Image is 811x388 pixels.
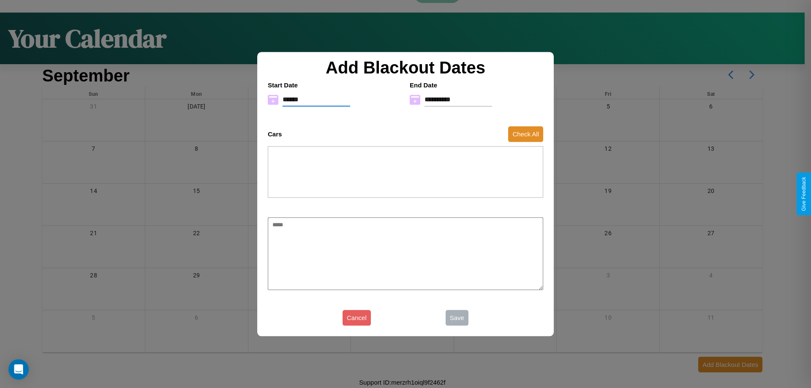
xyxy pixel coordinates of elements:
[801,177,807,211] div: Give Feedback
[8,359,29,380] div: Open Intercom Messenger
[268,130,282,138] h4: Cars
[343,310,371,326] button: Cancel
[264,58,547,77] h2: Add Blackout Dates
[446,310,468,326] button: Save
[508,126,543,142] button: Check All
[410,81,543,89] h4: End Date
[268,81,401,89] h4: Start Date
